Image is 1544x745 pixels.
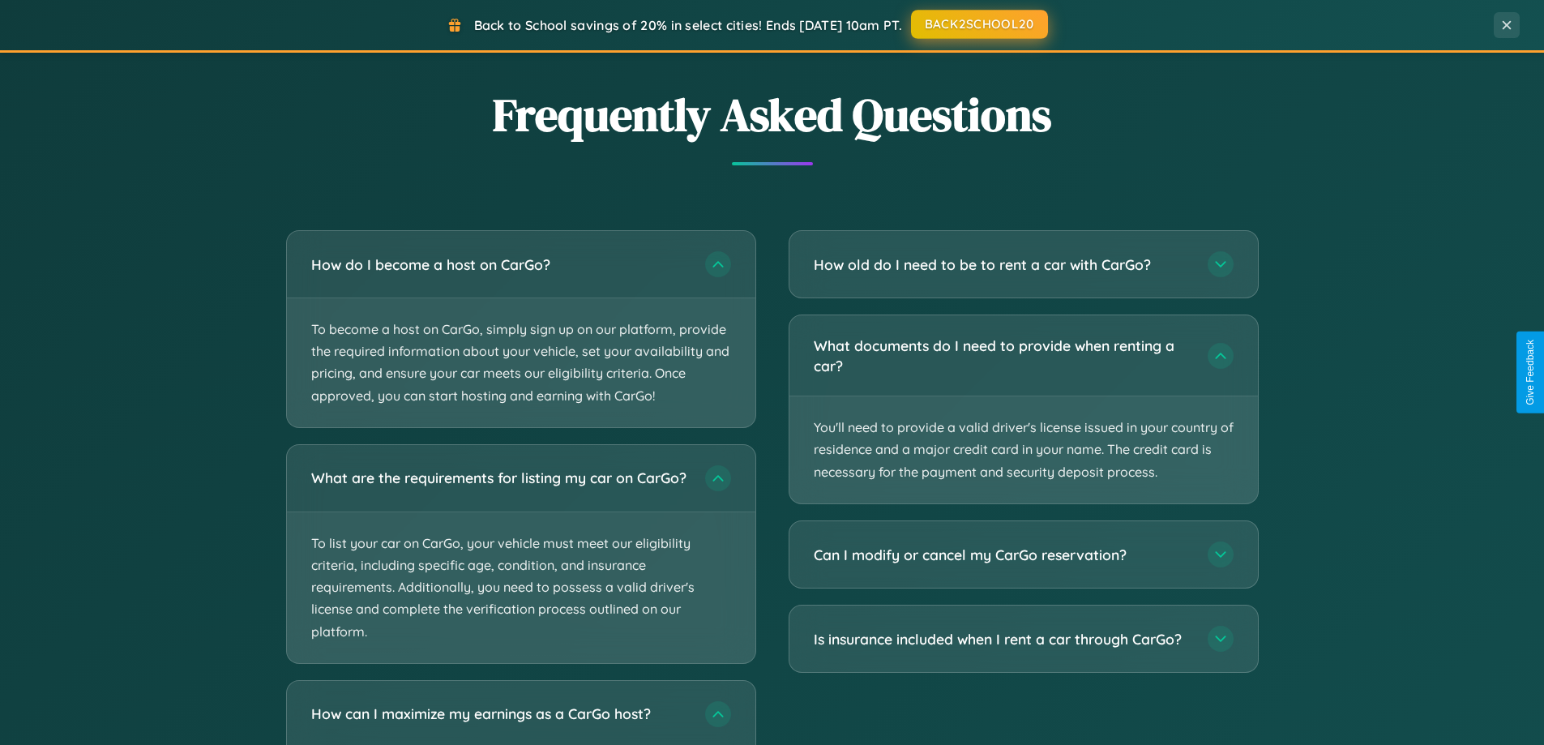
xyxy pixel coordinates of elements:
[1525,340,1536,405] div: Give Feedback
[286,83,1259,146] h2: Frequently Asked Questions
[814,255,1191,275] h3: How old do I need to be to rent a car with CarGo?
[814,336,1191,375] h3: What documents do I need to provide when renting a car?
[311,704,689,724] h3: How can I maximize my earnings as a CarGo host?
[311,255,689,275] h3: How do I become a host on CarGo?
[814,545,1191,565] h3: Can I modify or cancel my CarGo reservation?
[789,396,1258,503] p: You'll need to provide a valid driver's license issued in your country of residence and a major c...
[814,629,1191,649] h3: Is insurance included when I rent a car through CarGo?
[474,17,902,33] span: Back to School savings of 20% in select cities! Ends [DATE] 10am PT.
[287,512,755,663] p: To list your car on CarGo, your vehicle must meet our eligibility criteria, including specific ag...
[287,298,755,427] p: To become a host on CarGo, simply sign up on our platform, provide the required information about...
[311,468,689,488] h3: What are the requirements for listing my car on CarGo?
[911,10,1048,39] button: BACK2SCHOOL20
